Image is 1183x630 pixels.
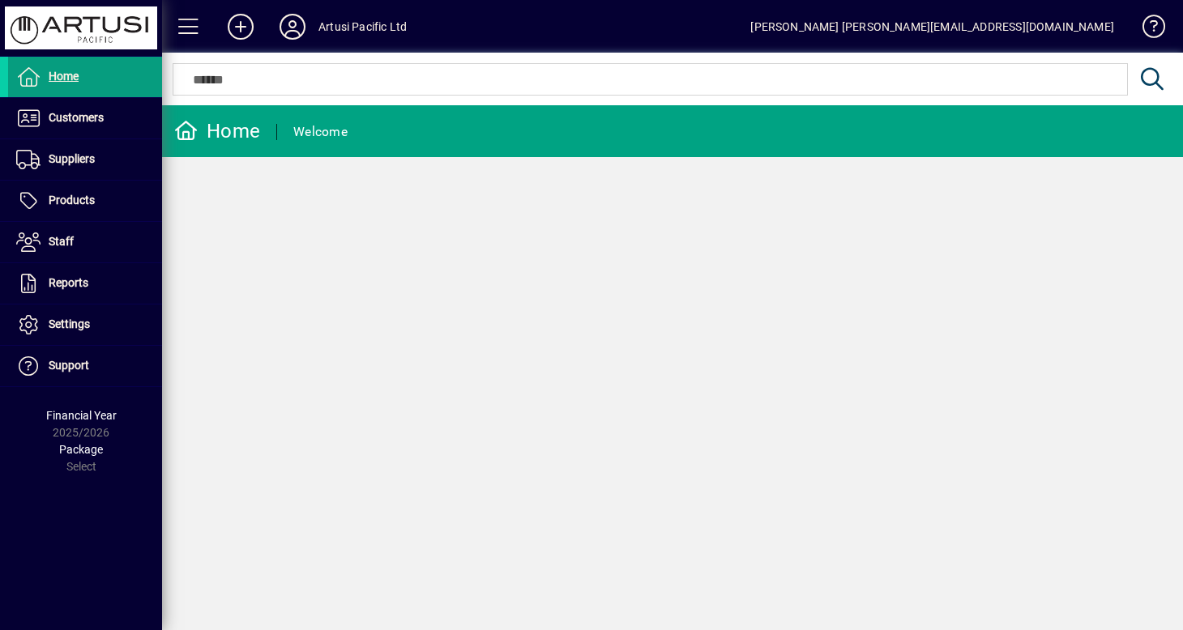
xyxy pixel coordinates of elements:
[49,235,74,248] span: Staff
[215,12,267,41] button: Add
[8,304,162,345] a: Settings
[318,14,407,40] div: Artusi Pacific Ltd
[49,359,89,372] span: Support
[8,263,162,304] a: Reports
[8,139,162,180] a: Suppliers
[1130,3,1163,56] a: Knowledge Base
[49,70,79,83] span: Home
[8,346,162,386] a: Support
[8,222,162,262] a: Staff
[267,12,318,41] button: Profile
[49,276,88,289] span: Reports
[8,98,162,138] a: Customers
[8,181,162,221] a: Products
[293,119,348,145] div: Welcome
[49,152,95,165] span: Suppliers
[49,194,95,206] span: Products
[49,317,90,330] span: Settings
[174,118,260,144] div: Home
[46,409,117,422] span: Financial Year
[59,443,103,456] span: Package
[750,14,1114,40] div: [PERSON_NAME] [PERSON_NAME][EMAIL_ADDRESS][DOMAIN_NAME]
[49,111,104,124] span: Customers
